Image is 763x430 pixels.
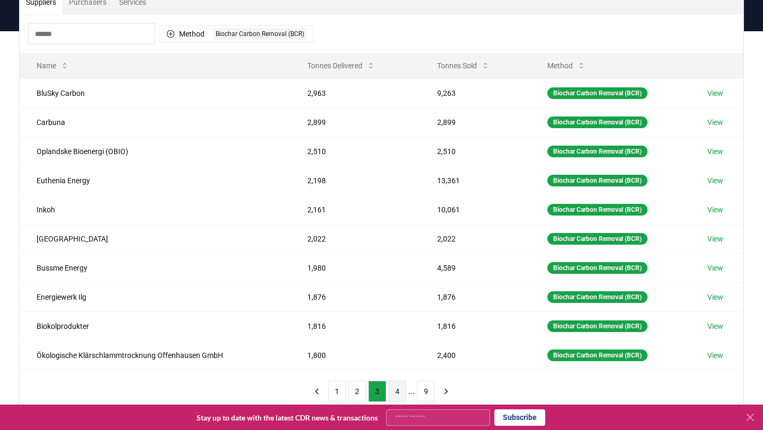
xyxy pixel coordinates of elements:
[420,311,530,341] td: 1,816
[547,320,647,332] div: Biochar Carbon Removal (BCR)
[707,204,723,215] a: View
[20,224,290,253] td: [GEOGRAPHIC_DATA]
[547,262,647,274] div: Biochar Carbon Removal (BCR)
[290,166,420,195] td: 2,198
[28,55,77,76] button: Name
[707,175,723,186] a: View
[409,385,415,398] li: ...
[388,381,406,402] button: 4
[420,137,530,166] td: 2,510
[213,28,307,40] div: Biochar Carbon Removal (BCR)
[290,137,420,166] td: 2,510
[547,175,647,186] div: Biochar Carbon Removal (BCR)
[290,107,420,137] td: 2,899
[547,87,647,99] div: Biochar Carbon Removal (BCR)
[308,381,326,402] button: previous page
[539,55,594,76] button: Method
[547,350,647,361] div: Biochar Carbon Removal (BCR)
[417,381,435,402] button: 9
[707,350,723,361] a: View
[20,341,290,370] td: Ökologische Klärschlammtrocknung Offenhausen GmbH
[290,282,420,311] td: 1,876
[707,146,723,157] a: View
[348,381,366,402] button: 2
[547,117,647,128] div: Biochar Carbon Removal (BCR)
[290,341,420,370] td: 1,800
[20,195,290,224] td: Inkoh
[420,282,530,311] td: 1,876
[707,263,723,273] a: View
[20,282,290,311] td: Energiewerk Ilg
[290,311,420,341] td: 1,816
[547,291,647,303] div: Biochar Carbon Removal (BCR)
[420,224,530,253] td: 2,022
[547,146,647,157] div: Biochar Carbon Removal (BCR)
[420,341,530,370] td: 2,400
[328,381,346,402] button: 1
[420,107,530,137] td: 2,899
[707,88,723,98] a: View
[159,25,314,42] button: MethodBiochar Carbon Removal (BCR)
[20,311,290,341] td: Biokolprodukter
[20,107,290,137] td: Carbuna
[290,195,420,224] td: 2,161
[290,253,420,282] td: 1,980
[429,55,498,76] button: Tonnes Sold
[290,224,420,253] td: 2,022
[20,166,290,195] td: Euthenia Energy
[707,292,723,302] a: View
[547,233,647,245] div: Biochar Carbon Removal (BCR)
[437,381,455,402] button: next page
[707,234,723,244] a: View
[20,253,290,282] td: Bussme Energy
[707,321,723,332] a: View
[420,166,530,195] td: 13,361
[299,55,384,76] button: Tonnes Delivered
[547,204,647,216] div: Biochar Carbon Removal (BCR)
[707,117,723,128] a: View
[368,381,386,402] button: 3
[20,137,290,166] td: Oplandske Bioenergi (OBIO)
[420,253,530,282] td: 4,589
[420,195,530,224] td: 10,061
[290,78,420,107] td: 2,963
[420,78,530,107] td: 9,263
[20,78,290,107] td: BluSky Carbon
